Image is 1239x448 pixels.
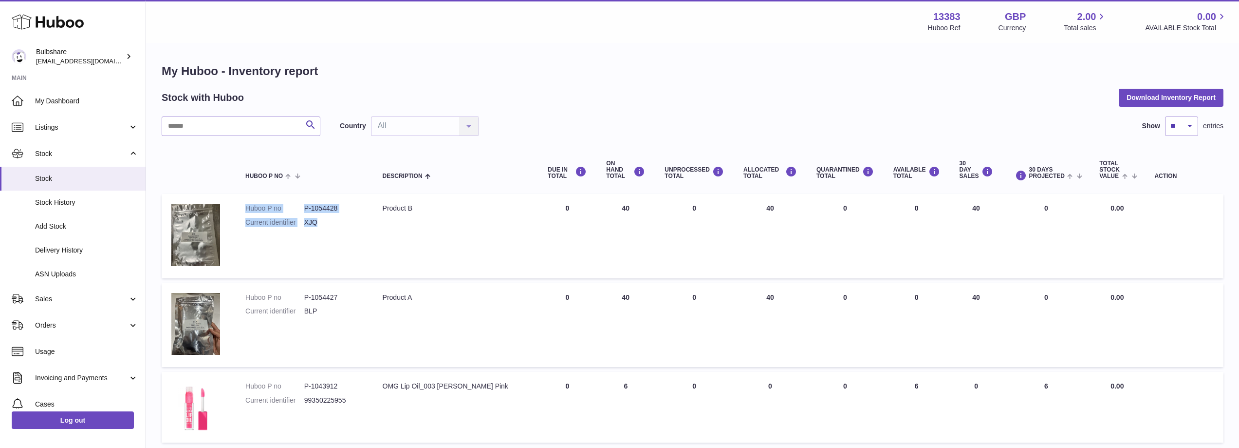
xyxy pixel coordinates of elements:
dt: Huboo P no [245,382,304,391]
dt: Current identifier [245,307,304,316]
td: 40 [734,283,807,367]
span: Listings [35,123,128,132]
td: 0 [655,372,734,443]
label: Country [340,121,366,131]
div: AVAILABLE Total [893,166,940,179]
h2: Stock with Huboo [162,91,244,104]
span: Sales [35,294,128,304]
span: My Dashboard [35,97,138,106]
span: Invoicing and Payments [35,373,128,383]
img: product image [171,293,220,355]
dd: P-1043912 [304,382,363,391]
div: OMG Lip Oil_003 [PERSON_NAME] Pink [383,382,529,391]
div: QUARANTINED Total [816,166,874,179]
td: 40 [734,194,807,278]
span: 0.00 [1110,293,1124,301]
td: 0 [1003,283,1090,367]
td: 0 [538,372,596,443]
div: Bulbshare [36,47,124,66]
td: 6 [1003,372,1090,443]
h1: My Huboo - Inventory report [162,63,1223,79]
td: 6 [596,372,655,443]
span: entries [1203,121,1223,131]
span: 0 [843,204,847,212]
strong: 13383 [933,10,961,23]
div: Currency [999,23,1026,33]
span: Stock [35,174,138,183]
td: 40 [596,194,655,278]
dd: XJQ [304,218,363,227]
td: 40 [950,194,1003,278]
span: 30 DAYS PROJECTED [1029,167,1065,179]
td: 0 [884,283,950,367]
span: 0 [843,382,847,390]
dd: 99350225955 [304,396,363,405]
dt: Huboo P no [245,204,304,213]
a: Log out [12,411,134,429]
td: 0 [538,194,596,278]
span: 0.00 [1110,204,1124,212]
dd: P-1054427 [304,293,363,302]
span: Stock History [35,198,138,207]
dt: Current identifier [245,396,304,405]
button: Download Inventory Report [1119,89,1223,106]
div: 30 DAY SALES [960,160,993,180]
td: 40 [950,283,1003,367]
span: Usage [35,347,138,356]
a: 2.00 Total sales [1064,10,1107,33]
div: Product A [383,293,529,302]
strong: GBP [1005,10,1026,23]
span: Cases [35,400,138,409]
td: 0 [734,372,807,443]
a: 0.00 AVAILABLE Stock Total [1145,10,1227,33]
div: ALLOCATED Total [743,166,797,179]
dd: BLP [304,307,363,316]
img: product image [171,382,220,430]
td: 0 [655,283,734,367]
span: Description [383,173,423,179]
span: Delivery History [35,246,138,255]
span: Total stock value [1099,160,1120,180]
dd: P-1054428 [304,204,363,213]
span: Total sales [1064,23,1107,33]
img: product image [171,204,220,266]
td: 40 [596,283,655,367]
div: ON HAND Total [606,160,645,180]
span: 0 [843,293,847,301]
span: 0.00 [1197,10,1216,23]
td: 0 [1003,194,1090,278]
span: Add Stock [35,222,138,231]
span: ASN Uploads [35,270,138,279]
span: Stock [35,149,128,158]
span: Huboo P no [245,173,283,179]
span: [EMAIL_ADDRESS][DOMAIN_NAME] [36,57,143,65]
div: Action [1154,173,1214,179]
img: rimmellive@bulbshare.com [12,49,26,64]
div: Huboo Ref [928,23,961,33]
span: 2.00 [1077,10,1096,23]
div: UNPROCESSED Total [665,166,724,179]
td: 0 [655,194,734,278]
td: 6 [884,372,950,443]
label: Show [1142,121,1160,131]
span: Orders [35,321,128,330]
span: 0.00 [1110,382,1124,390]
td: 0 [538,283,596,367]
dt: Current identifier [245,218,304,227]
td: 0 [884,194,950,278]
div: Product B [383,204,529,213]
dt: Huboo P no [245,293,304,302]
div: DUE IN TOTAL [548,166,587,179]
span: AVAILABLE Stock Total [1145,23,1227,33]
td: 0 [950,372,1003,443]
